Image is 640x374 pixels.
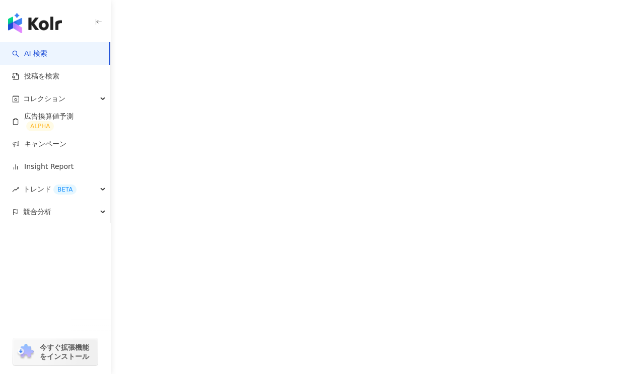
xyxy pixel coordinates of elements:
[8,13,62,33] img: logo
[12,71,59,81] a: 投稿を検索
[23,87,65,110] span: コレクション
[23,201,51,223] span: 競合分析
[12,162,74,172] a: Insight Report
[12,112,102,132] a: 広告換算値予測ALPHA
[13,338,98,365] a: chrome extension今すぐ拡張機能をインストール
[23,178,77,201] span: トレンド
[16,344,35,360] img: chrome extension
[53,184,77,195] div: BETA
[12,139,66,149] a: キャンペーン
[12,186,19,193] span: rise
[40,343,95,361] span: 今すぐ拡張機能をインストール
[12,49,47,59] a: searchAI 検索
